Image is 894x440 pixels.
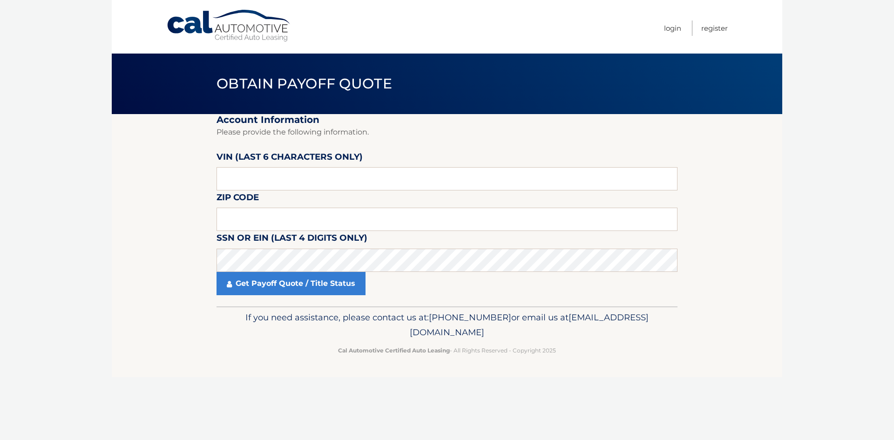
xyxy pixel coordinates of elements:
label: Zip Code [217,190,259,208]
a: Login [664,20,681,36]
strong: Cal Automotive Certified Auto Leasing [338,347,450,354]
a: Get Payoff Quote / Title Status [217,272,366,295]
span: Obtain Payoff Quote [217,75,392,92]
label: VIN (last 6 characters only) [217,150,363,167]
a: Register [701,20,728,36]
p: Please provide the following information. [217,126,677,139]
a: Cal Automotive [166,9,292,42]
h2: Account Information [217,114,677,126]
p: If you need assistance, please contact us at: or email us at [223,310,671,340]
span: [PHONE_NUMBER] [429,312,511,323]
p: - All Rights Reserved - Copyright 2025 [223,345,671,355]
label: SSN or EIN (last 4 digits only) [217,231,367,248]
